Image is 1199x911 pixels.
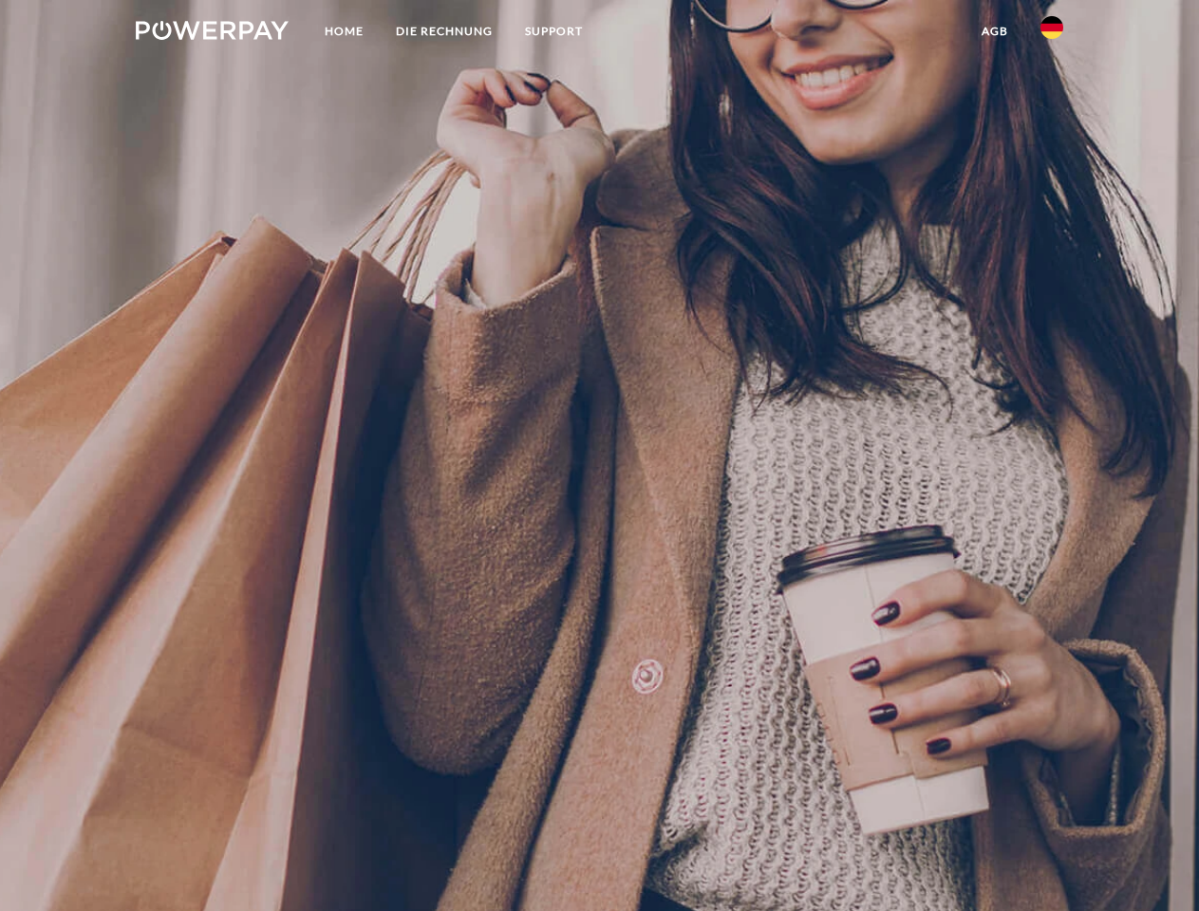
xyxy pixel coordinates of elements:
[309,14,380,48] a: Home
[1040,16,1063,39] img: de
[509,14,599,48] a: SUPPORT
[136,21,289,40] img: logo-powerpay-white.svg
[965,14,1024,48] a: agb
[380,14,509,48] a: DIE RECHNUNG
